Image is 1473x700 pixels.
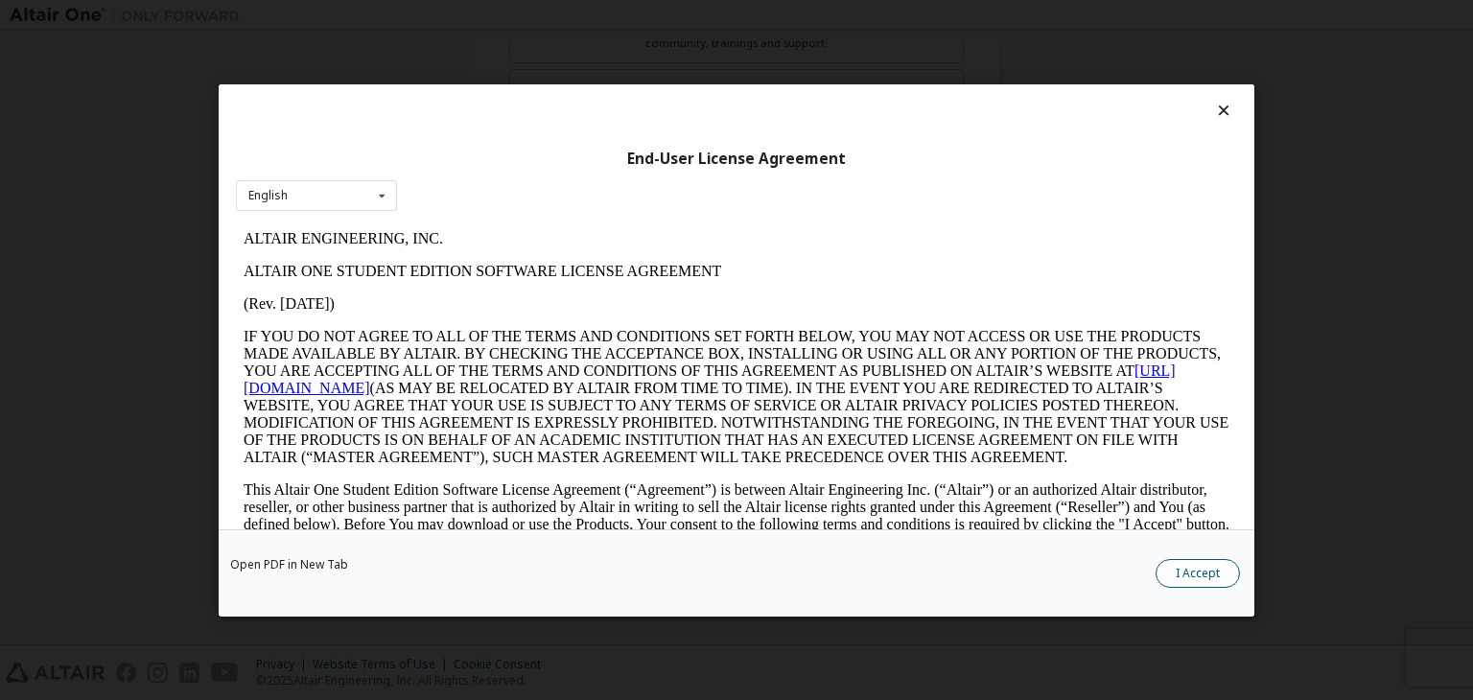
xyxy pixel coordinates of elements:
button: I Accept [1156,559,1240,588]
a: [URL][DOMAIN_NAME] [8,140,940,174]
p: This Altair One Student Edition Software License Agreement (“Agreement”) is between Altair Engine... [8,259,994,328]
p: ALTAIR ENGINEERING, INC. [8,8,994,25]
p: ALTAIR ONE STUDENT EDITION SOFTWARE LICENSE AGREEMENT [8,40,994,58]
div: English [248,190,288,201]
p: IF YOU DO NOT AGREE TO ALL OF THE TERMS AND CONDITIONS SET FORTH BELOW, YOU MAY NOT ACCESS OR USE... [8,105,994,244]
p: (Rev. [DATE]) [8,73,994,90]
div: End-User License Agreement [236,149,1237,168]
a: Open PDF in New Tab [230,559,348,571]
